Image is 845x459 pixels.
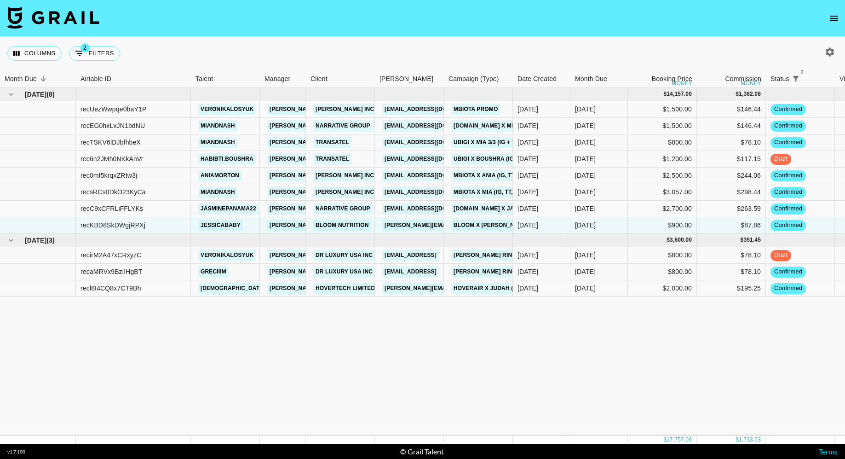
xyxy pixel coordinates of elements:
button: Show filters [789,72,802,85]
div: $ [736,90,739,98]
div: Sep '25 [575,171,596,180]
div: $195.25 [697,280,766,297]
a: [PERSON_NAME][EMAIL_ADDRESS][DOMAIN_NAME] [267,266,417,278]
div: recKBD8SkDWgjRPXj [80,221,145,230]
div: Month Due [570,70,628,88]
a: [PERSON_NAME][EMAIL_ADDRESS][DOMAIN_NAME] [267,137,417,148]
div: $2,500.00 [628,168,697,184]
a: miandnash [198,120,237,132]
a: [PERSON_NAME][EMAIL_ADDRESS][DOMAIN_NAME] [267,186,417,198]
a: [EMAIL_ADDRESS][DOMAIN_NAME] [382,186,485,198]
div: money [741,81,761,86]
a: [PERSON_NAME][EMAIL_ADDRESS][DOMAIN_NAME] [267,170,417,181]
div: 17,757.00 [667,436,692,444]
div: $146.44 [697,118,766,134]
a: [PERSON_NAME][EMAIL_ADDRESS][DOMAIN_NAME] [382,283,532,294]
div: $78.10 [697,134,766,151]
span: confirmed [770,284,806,293]
a: Transatel [313,137,351,148]
a: Bloom Nutrition [313,220,371,231]
a: HoverAir x Judah (4/4) [451,283,525,294]
div: Sep '25 [575,221,596,230]
a: [EMAIL_ADDRESS][DOMAIN_NAME] [382,104,485,115]
button: Sort [802,72,815,85]
button: hide children [5,88,17,101]
div: Jun '25 [575,250,596,260]
a: [PERSON_NAME][EMAIL_ADDRESS][DOMAIN_NAME] [267,153,417,165]
a: [EMAIL_ADDRESS][DOMAIN_NAME] [382,203,485,215]
div: recC9xCFRLiFFLYKs [80,204,143,213]
a: veronikalosyuk [198,250,256,261]
a: [PERSON_NAME] Inc. [313,170,378,181]
a: Bloom x [PERSON_NAME] (IG, TT) 2/2 [451,220,562,231]
div: $ [663,436,667,444]
a: aniamorton [198,170,241,181]
a: jessicababy [198,220,243,231]
img: Grail Talent [7,6,99,29]
div: Jun '25 [575,284,596,293]
div: $146.44 [697,101,766,118]
a: [PERSON_NAME][EMAIL_ADDRESS][DOMAIN_NAME] [267,203,417,215]
div: 23/07/2025 [517,154,538,163]
div: Month Due [575,70,607,88]
div: recTSKV6lDJbfhbeX [80,138,141,147]
div: 3,600.00 [670,236,692,244]
div: $2,000.00 [628,280,697,297]
span: draft [770,251,791,260]
a: DR LUXURY USA INC [313,266,375,278]
div: 10/07/2025 [517,284,538,293]
a: miandnash [198,137,237,148]
a: [PERSON_NAME][EMAIL_ADDRESS][DOMAIN_NAME] [267,104,417,115]
div: money [672,81,692,86]
div: 11/08/2025 [517,138,538,147]
a: [PERSON_NAME] Inc. [313,186,378,198]
span: ( 3 ) [46,236,55,245]
a: [DOMAIN_NAME] x Jasmine [451,203,534,215]
div: $78.10 [697,264,766,280]
a: HOVERTECH LIMITED [313,283,377,294]
a: [PERSON_NAME][EMAIL_ADDRESS][DOMAIN_NAME] [267,283,417,294]
div: Talent [191,70,260,88]
div: Date Created [513,70,570,88]
div: Sep '25 [575,204,596,213]
span: draft [770,155,791,163]
div: 1,733.53 [739,436,761,444]
div: Commission [725,70,761,88]
div: Campaign (Type) [448,70,499,88]
div: Sep '25 [575,121,596,130]
div: $900.00 [628,217,697,234]
div: 2 active filters [789,72,802,85]
a: [EMAIL_ADDRESS][DOMAIN_NAME] [382,120,485,132]
a: [EMAIL_ADDRESS] [382,250,439,261]
span: confirmed [770,188,806,197]
div: 14,157.00 [667,90,692,98]
a: [EMAIL_ADDRESS][DOMAIN_NAME] [382,153,485,165]
span: confirmed [770,122,806,130]
div: $298.44 [697,184,766,201]
a: greciiim [198,266,229,278]
span: [DATE] [25,236,46,245]
a: Terms [819,447,838,456]
a: veronikalosyuk [198,104,256,115]
span: [DATE] [25,90,46,99]
a: Mbiota Promo [451,104,500,115]
div: Sep '25 [575,187,596,197]
div: 18/08/2025 [517,204,538,213]
div: © Grail Talent [400,447,444,456]
a: habibti.boushra [198,153,256,165]
div: $3,057.00 [628,184,697,201]
div: 16/06/2025 [517,250,538,260]
a: mBIOTA x Mia (IG, TT, 2 Stories) [451,186,548,198]
div: Status [770,70,789,88]
a: DR LUXURY USA INC [313,250,375,261]
button: hide children [5,234,17,247]
div: $ [736,436,739,444]
div: $800.00 [628,134,697,151]
a: [PERSON_NAME][EMAIL_ADDRESS][DOMAIN_NAME] [382,220,532,231]
div: $263.59 [697,201,766,217]
span: 2 [798,68,807,77]
div: Sep '25 [575,138,596,147]
div: Booking Price [652,70,692,88]
a: [EMAIL_ADDRESS][DOMAIN_NAME] [382,137,485,148]
div: [PERSON_NAME] [379,70,433,88]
